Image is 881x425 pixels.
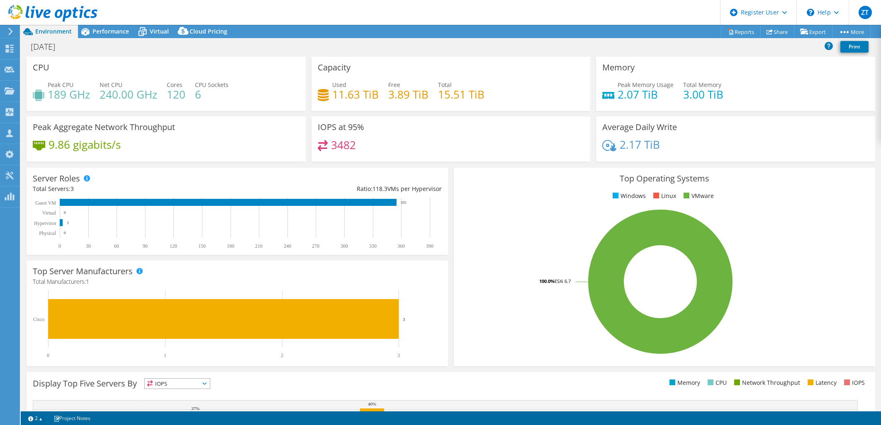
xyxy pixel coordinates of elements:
h3: IOPS at 95% [318,123,364,132]
h4: 240.00 GHz [100,90,157,99]
span: 1 [86,278,89,285]
h4: 2.17 TiB [620,140,660,149]
span: Performance [92,27,129,35]
a: Export [794,25,832,38]
text: 210 [255,243,263,249]
li: IOPS [842,378,865,387]
h3: CPU [33,63,49,72]
text: Cisco [33,316,44,322]
text: 240 [284,243,291,249]
text: Hypervisor [34,220,56,226]
span: 3 [71,185,74,193]
text: 270 [312,243,319,249]
text: 2 [281,353,283,358]
span: Used [332,81,346,89]
span: Cores [167,81,183,89]
h3: Server Roles [33,174,80,183]
a: Share [760,25,794,38]
text: 355 [401,200,406,205]
text: 1 [164,353,166,358]
div: Ratio: VMs per Hypervisor [237,184,442,193]
text: 120 [170,243,177,249]
li: Latency [806,378,837,387]
text: 40% [368,401,376,406]
span: ZT [859,6,872,19]
text: 300 [341,243,348,249]
a: More [832,25,871,38]
h4: 3.00 TiB [683,90,723,99]
h4: 3482 [331,140,356,150]
h1: [DATE] [27,42,68,51]
span: Virtual [150,27,169,35]
text: 330 [369,243,377,249]
h4: 189 GHz [48,90,90,99]
text: 390 [426,243,433,249]
span: IOPS [145,379,210,389]
h3: Capacity [318,63,350,72]
h3: Peak Aggregate Network Throughput [33,123,175,132]
tspan: 100.0% [539,278,555,284]
h4: 6 [195,90,229,99]
svg: \n [807,9,814,16]
text: 30 [86,243,91,249]
li: Network Throughput [732,378,800,387]
span: Environment [35,27,72,35]
text: 360 [397,243,405,249]
li: Windows [611,191,646,200]
text: 0 [47,353,49,358]
text: 180 [227,243,234,249]
tspan: ESXi 6.7 [555,278,571,284]
h4: Total Manufacturers: [33,277,442,286]
text: 0 [64,231,66,235]
li: Linux [651,191,676,200]
span: CPU Sockets [195,81,229,89]
span: Total Memory [683,81,721,89]
text: 0 [58,243,61,249]
span: 118.3 [372,185,387,193]
text: 3 [403,317,405,322]
h3: Top Operating Systems [460,174,869,183]
a: Print [840,41,869,53]
span: Peak CPU [48,81,73,89]
text: 150 [198,243,206,249]
text: 3 [397,353,400,358]
text: 3 [67,221,69,225]
a: Reports [721,25,761,38]
a: 2 [22,413,48,423]
div: Total Servers: [33,184,237,193]
li: CPU [706,378,727,387]
h3: Top Server Manufacturers [33,267,133,276]
h4: 9.86 gigabits/s [49,140,121,149]
h4: 11.63 TiB [332,90,379,99]
text: Guest VM [35,200,56,206]
text: 90 [143,243,148,249]
span: Net CPU [100,81,122,89]
text: Virtual [42,210,56,216]
text: 37% [191,406,200,411]
h4: 2.07 TiB [618,90,674,99]
span: Peak Memory Usage [618,81,674,89]
h3: Average Daily Write [602,123,677,132]
h4: 3.89 TiB [388,90,428,99]
h4: 120 [167,90,185,99]
li: VMware [681,191,714,200]
span: Free [388,81,400,89]
text: 60 [114,243,119,249]
h3: Memory [602,63,635,72]
span: Total [438,81,452,89]
li: Memory [667,378,700,387]
text: 0 [64,210,66,215]
a: Project Notes [48,413,96,423]
h4: 15.51 TiB [438,90,484,99]
span: Cloud Pricing [190,27,227,35]
text: Physical [39,230,56,236]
